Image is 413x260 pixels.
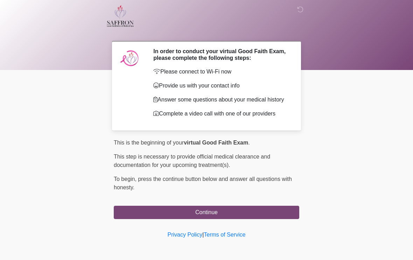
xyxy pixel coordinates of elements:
[107,5,134,27] img: Saffron Laser Aesthetics and Medical Spa Logo
[168,232,203,238] a: Privacy Policy
[114,140,184,146] span: This is the beginning of your
[114,176,138,182] span: To begin,
[114,154,270,168] span: This step is necessary to provide official medical clearance and documentation for your upcoming ...
[153,110,289,118] p: Complete a video call with one of our providers
[153,48,289,61] h2: In order to conduct your virtual Good Faith Exam, please complete the following steps:
[114,176,292,190] span: press the continue button below and answer all questions with honesty.
[184,140,248,146] strong: virtual Good Faith Exam
[153,96,289,104] p: Answer some questions about your medical history
[248,140,250,146] span: .
[114,206,299,219] button: Continue
[119,48,140,69] img: Agent Avatar
[204,232,245,238] a: Terms of Service
[202,232,204,238] a: |
[153,82,289,90] p: Provide us with your contact info
[153,68,289,76] p: Please connect to Wi-Fi now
